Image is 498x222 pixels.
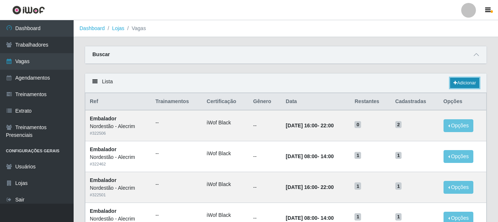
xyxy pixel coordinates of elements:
[321,215,334,221] time: 14:00
[444,119,474,132] button: Opções
[321,153,334,159] time: 14:00
[321,184,334,190] time: 22:00
[207,181,244,188] li: iWof Black
[90,192,146,198] div: # 322501
[155,211,198,219] ul: --
[354,152,361,159] span: 1
[90,130,146,137] div: # 322506
[90,177,116,183] strong: Embalador
[90,208,116,214] strong: Embalador
[286,184,317,190] time: [DATE] 16:00
[207,119,244,127] li: iWof Black
[286,184,333,190] strong: -
[321,123,334,128] time: 22:00
[12,6,45,15] img: CoreUI Logo
[80,25,105,31] a: Dashboard
[90,153,146,161] div: Nordestão - Alecrim
[151,93,202,110] th: Trainamentos
[207,150,244,157] li: iWof Black
[444,181,474,194] button: Opções
[450,78,479,88] a: Adicionar
[395,152,402,159] span: 1
[124,25,146,32] li: Vagas
[354,213,361,221] span: 1
[391,93,439,110] th: Cadastradas
[249,172,281,203] td: --
[207,211,244,219] li: iWof Black
[281,93,350,110] th: Data
[92,51,110,57] strong: Buscar
[354,182,361,190] span: 1
[85,73,487,93] div: Lista
[155,150,198,157] ul: --
[444,150,474,163] button: Opções
[439,93,487,110] th: Opções
[286,123,333,128] strong: -
[286,215,317,221] time: [DATE] 08:00
[90,161,146,167] div: # 322462
[90,116,116,121] strong: Embalador
[90,184,146,192] div: Nordestão - Alecrim
[286,153,333,159] strong: -
[249,93,281,110] th: Gênero
[286,153,317,159] time: [DATE] 08:00
[155,119,198,127] ul: --
[74,20,498,37] nav: breadcrumb
[112,25,124,31] a: Lojas
[286,215,333,221] strong: -
[286,123,317,128] time: [DATE] 16:00
[202,93,249,110] th: Certificação
[85,93,151,110] th: Ref
[395,213,402,221] span: 1
[90,123,146,130] div: Nordestão - Alecrim
[249,110,281,141] td: --
[90,146,116,152] strong: Embalador
[155,181,198,188] ul: --
[350,93,391,110] th: Restantes
[354,121,361,128] span: 0
[395,121,402,128] span: 2
[249,141,281,172] td: --
[395,182,402,190] span: 1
